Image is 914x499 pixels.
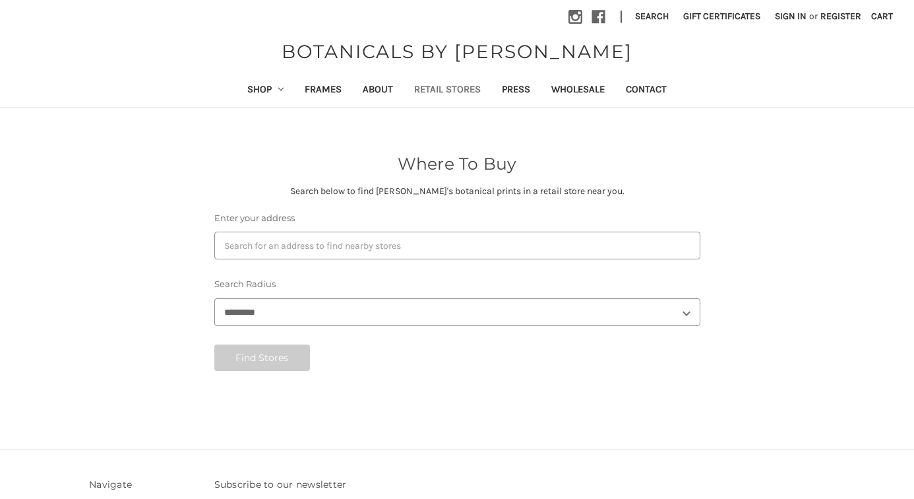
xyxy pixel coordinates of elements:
label: Enter your address [214,212,700,225]
input: Search for an address to find nearby stores [214,232,700,259]
p: Search below to find [PERSON_NAME]'s botanical prints in a retail store near you. [214,184,700,198]
a: Frames [294,75,352,107]
h3: Subscribe to our newsletter [214,478,450,492]
a: BOTANICALS BY [PERSON_NAME] [275,38,639,65]
button: Find Stores [214,345,311,371]
h2: Where To Buy [214,152,700,177]
a: Press [491,75,541,107]
h3: Navigate [89,478,200,492]
li: | [615,7,628,28]
a: Wholesale [541,75,615,107]
a: Shop [237,75,295,107]
span: or [808,9,819,23]
a: Retail Stores [404,75,491,107]
span: Cart [871,11,893,22]
a: Contact [615,75,677,107]
a: About [352,75,404,107]
label: Search Radius [214,278,700,291]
